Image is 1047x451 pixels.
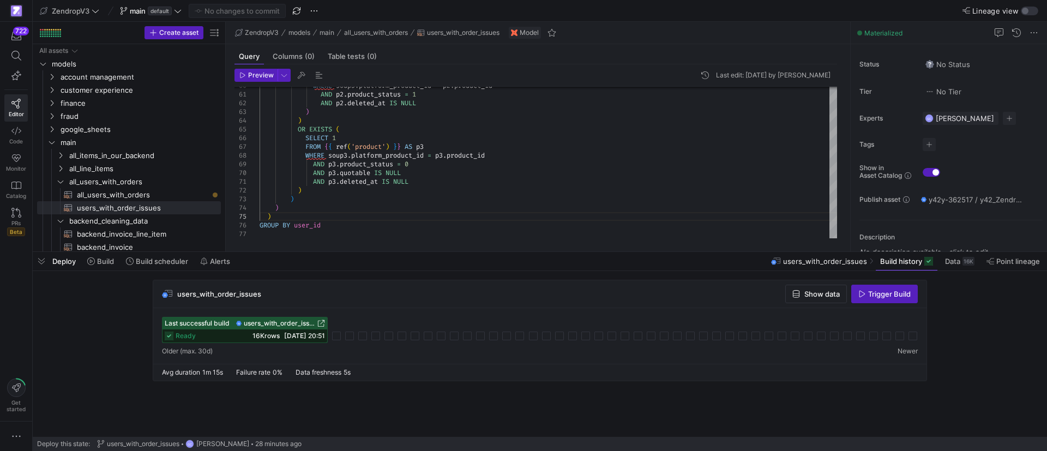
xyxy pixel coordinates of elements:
[234,151,246,160] div: 68
[196,440,249,448] span: [PERSON_NAME]
[918,193,1027,207] button: y42y-362517 / y42_ZendropV3_main / users_with_order_issues
[328,53,377,60] span: Table tests
[61,123,219,136] span: google_sheets
[923,85,964,99] button: No tierNo Tier
[405,142,412,151] span: AS
[234,134,246,142] div: 66
[405,90,408,99] span: =
[37,440,90,448] span: Deploy this state:
[97,257,114,266] span: Build
[925,87,961,96] span: No Tier
[290,195,294,203] span: )
[7,227,25,236] span: Beta
[298,125,305,134] span: OR
[37,83,221,97] div: Press SPACE to select this row.
[785,285,847,303] button: Show data
[925,60,970,69] span: No Status
[6,193,26,199] span: Catalog
[4,2,28,20] a: https://storage.googleapis.com/y42-prod-data-exchange/images/qZXOSqkTtPuVcXVzF40oUlM07HVTwZXfPK0U...
[162,368,200,376] span: Avg duration
[405,160,408,169] span: 0
[37,4,102,18] button: ZendropV3
[4,122,28,149] a: Code
[234,125,246,134] div: 65
[783,257,867,266] span: users_with_order_issues
[267,212,271,221] span: )
[305,53,315,60] span: (0)
[13,27,29,35] div: 722
[252,332,280,340] span: 16K rows
[393,177,408,186] span: NULL
[234,69,278,82] button: Preview
[37,227,221,240] div: Press SPACE to select this row.
[234,169,246,177] div: 70
[234,99,246,107] div: 62
[4,176,28,203] a: Catalog
[234,177,246,186] div: 71
[511,29,518,36] img: undefined
[875,252,938,270] button: Build history
[393,142,397,151] span: }
[309,125,332,134] span: EXISTS
[37,110,221,123] div: Press SPACE to select this row.
[37,70,221,83] div: Press SPACE to select this row.
[972,7,1019,15] span: Lineage view
[859,88,914,95] span: Tier
[61,71,219,83] span: account management
[428,151,431,160] span: =
[52,7,89,15] span: ZendropV3
[130,7,146,15] span: main
[313,169,324,177] span: AND
[351,151,424,160] span: platform_product_id
[165,320,230,327] span: Last successful build
[313,160,324,169] span: AND
[61,84,219,97] span: customer experience
[39,47,68,55] div: All assets
[234,212,246,221] div: 75
[236,368,270,376] span: Failure rate
[234,116,246,125] div: 64
[321,90,332,99] span: AND
[273,53,315,60] span: Columns
[37,188,221,201] a: all_users_with_orders​​​​​​​​​​
[305,151,324,160] span: WHERE
[6,165,26,172] span: Monitor
[328,169,336,177] span: p3
[427,29,500,37] span: users_with_order_issues
[232,26,281,39] button: ZendropV3
[4,94,28,122] a: Editor
[925,60,934,69] img: No status
[148,7,172,15] span: default
[859,196,900,203] span: Publish asset
[69,163,219,175] span: all_line_items
[336,169,340,177] span: .
[248,71,274,79] span: Preview
[305,107,309,116] span: )
[7,399,26,412] span: Get started
[94,437,304,451] button: users_with_order_issuesGC[PERSON_NAME]28 minutes ago
[37,162,221,175] div: Press SPACE to select this row.
[234,221,246,230] div: 76
[940,252,979,270] button: Data16K
[347,142,351,151] span: (
[336,125,340,134] span: (
[288,29,310,37] span: models
[37,123,221,136] div: Press SPACE to select this row.
[298,186,302,195] span: )
[864,29,902,37] span: Materialized
[340,169,370,177] span: quotable
[260,221,279,230] span: GROUP
[401,99,416,107] span: NULL
[236,320,325,327] a: users_with_order_issues
[77,241,208,254] span: backend_invoice​​​​​​​​​​
[159,29,198,37] span: Create asset
[332,134,336,142] span: 1
[52,58,219,70] span: models
[336,90,344,99] span: p2
[344,99,347,107] span: .
[328,142,332,151] span: {
[61,110,219,123] span: fraud
[443,151,447,160] span: .
[234,107,246,116] div: 63
[923,57,973,71] button: No statusNo Status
